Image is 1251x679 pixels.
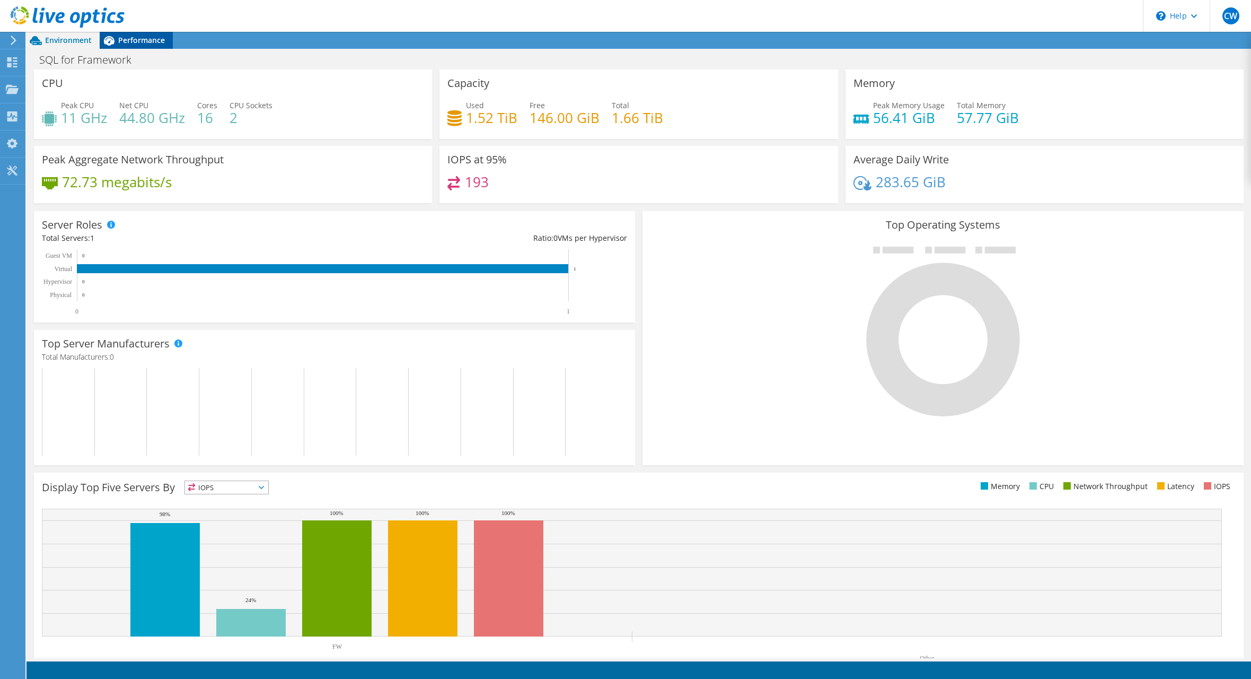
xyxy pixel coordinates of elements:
[50,291,72,299] text: Physical
[466,100,484,110] span: Used
[957,112,1019,124] h4: 57.77 GiB
[42,77,63,89] h3: CPU
[61,100,94,110] span: Peak CPU
[42,232,334,244] div: Total Servers:
[978,481,1020,492] li: Memory
[119,112,185,124] h4: 44.80 GHz
[873,100,945,110] span: Peak Memory Usage
[245,597,256,603] text: 24%
[530,100,545,110] span: Free
[197,112,217,124] h4: 16
[612,112,663,124] h4: 1.66 TiB
[612,100,629,110] span: Total
[330,510,343,516] text: 100%
[42,351,627,363] h4: Total Manufacturers:
[46,252,72,259] text: Guest VM
[873,112,945,124] h4: 56.41 GiB
[1156,11,1166,21] svg: \n
[853,154,949,166] h3: Average Daily Write
[553,233,558,243] span: 0
[650,219,1236,231] h3: Top Operating Systems
[1027,481,1054,492] li: CPU
[45,35,92,45] span: Environment
[75,308,78,315] text: 0
[90,233,94,243] span: 1
[416,510,429,516] text: 100%
[82,253,85,258] text: 0
[1061,481,1148,492] li: Network Throughput
[1155,481,1194,492] li: Latency
[332,643,342,650] text: FW
[160,511,170,517] text: 98%
[197,100,217,110] span: Cores
[853,77,895,89] h3: Memory
[230,112,272,124] h4: 2
[1201,481,1230,492] li: IOPS
[465,176,489,188] h4: 193
[110,352,114,362] span: 0
[42,154,224,166] h3: Peak Aggregate Network Throughput
[466,112,517,124] h4: 1.52 TiB
[55,265,73,273] text: Virtual
[574,266,576,272] text: 1
[43,278,72,285] text: Hypervisor
[82,292,85,298] text: 0
[957,100,1006,110] span: Total Memory
[876,176,946,188] h4: 283.65 GiB
[82,279,85,284] text: 0
[118,35,165,45] span: Performance
[42,338,170,350] h3: Top Server Manufacturers
[567,308,570,315] text: 1
[230,100,272,110] span: CPU Sockets
[185,481,268,494] span: IOPS
[920,655,934,662] text: Other
[34,54,148,66] h1: SQL for Framework
[334,232,627,244] div: Ratio: VMs per Hypervisor
[530,112,600,124] h4: 146.00 GiB
[447,77,489,89] h3: Capacity
[1222,7,1239,24] span: CW
[42,219,102,231] h3: Server Roles
[501,510,515,516] text: 100%
[447,154,507,166] h3: IOPS at 95%
[61,112,107,124] h4: 11 GHz
[119,100,148,110] span: Net CPU
[62,176,172,188] h4: 72.73 megabits/s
